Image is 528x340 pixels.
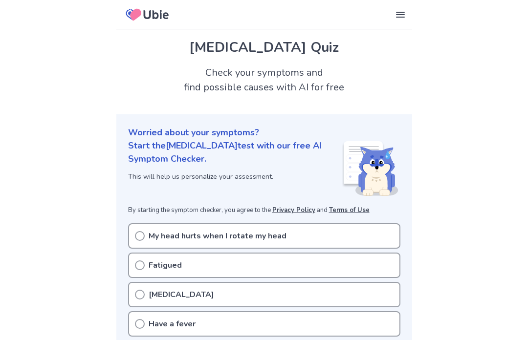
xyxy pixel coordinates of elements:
p: [MEDICAL_DATA] [149,289,214,300]
p: Worried about your symptoms? [128,126,400,139]
h2: Check your symptoms and find possible causes with AI for free [116,65,412,95]
p: By starting the symptom checker, you agree to the and [128,206,400,215]
p: My head hurts when I rotate my head [149,230,286,242]
p: This will help us personalize your assessment. [128,171,342,182]
p: Fatigued [149,259,182,271]
img: Shiba [342,141,398,196]
a: Privacy Policy [272,206,315,214]
p: Have a fever [149,318,196,330]
a: Terms of Use [329,206,370,214]
p: Start the [MEDICAL_DATA] test with our free AI Symptom Checker. [128,139,342,166]
h1: [MEDICAL_DATA] Quiz [128,37,400,58]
